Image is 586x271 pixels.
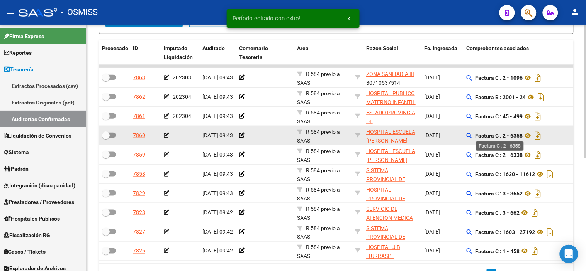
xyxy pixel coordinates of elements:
[4,32,44,40] span: Firma Express
[424,248,440,254] span: [DATE]
[366,90,416,123] span: HOSPITAL PUBLICO MATERNO INFANTIL SOCIEDAD DEL ESTADO
[297,109,340,125] span: R 584 previo a SAAS
[4,131,71,140] span: Liquidación de Convenios
[294,40,352,66] datatable-header-cell: Area
[366,187,416,210] span: HOSPITAL PROVINCIAL DE NIÑOS ZONA NORTE
[476,152,523,158] strong: Factura C : 2 - 6338
[571,7,580,17] mat-icon: person
[366,148,415,163] span: HOSPITAL ESCUELA [PERSON_NAME]
[366,89,418,105] div: - 30711560099
[4,181,75,190] span: Integración (discapacidad)
[4,148,29,157] span: Sistema
[476,210,520,216] strong: Factura C : 3 - 662
[133,93,145,101] div: 7862
[297,148,340,163] span: R 584 previo a SAAS
[199,40,236,66] datatable-header-cell: Auditado
[130,40,161,66] datatable-header-cell: ID
[133,45,138,51] span: ID
[366,71,414,77] span: ZONA SANITARIA III
[297,71,340,86] span: R 584 previo a SAAS
[533,187,543,200] i: Descargar documento
[476,75,523,81] strong: Factura C : 2 - 1096
[133,131,145,140] div: 7860
[4,165,29,173] span: Padrón
[530,245,540,258] i: Descargar documento
[4,247,46,256] span: Casos / Tickets
[421,40,464,66] datatable-header-cell: Fc. Ingresada
[297,244,340,259] span: R 584 previo a SAAS
[202,171,233,177] span: [DATE] 09:43
[366,244,400,259] span: HOSPITAL J B ITURRASPE
[536,91,546,103] i: Descargar documento
[133,189,145,198] div: 7829
[341,12,357,25] button: x
[133,150,145,159] div: 7859
[366,129,415,144] span: HOSPITAL ESCUELA [PERSON_NAME]
[366,109,418,142] span: ESTADO PROVINCIA DE [GEOGRAPHIC_DATA][PERSON_NAME]
[297,167,340,182] span: R 584 previo a SAAS
[202,113,233,119] span: [DATE] 09:43
[233,15,301,22] span: Período editado con exito!
[4,198,74,206] span: Prestadores / Proveedores
[424,171,440,177] span: [DATE]
[424,209,440,215] span: [DATE]
[424,190,440,196] span: [DATE]
[133,170,145,178] div: 7858
[239,45,268,60] span: Comentario Tesoreria
[530,207,540,219] i: Descargar documento
[545,168,555,180] i: Descargar documento
[476,171,535,177] strong: Factura C : 1630 - 11612
[533,130,543,142] i: Descargar documento
[366,128,418,144] div: - 30676921695
[348,15,350,22] span: x
[476,190,523,197] strong: Factura C : 3 - 3652
[366,206,415,247] span: SERVICIO DE ATENCION MEDICA DE LA COMUNIDAD DE [PERSON_NAME][DATE] PCIA STA FE
[366,70,418,86] div: - 30710537514
[366,243,418,259] div: - 30660716757
[424,132,440,138] span: [DATE]
[202,45,225,51] span: Auditado
[464,40,579,66] datatable-header-cell: Comprobantes asociados
[366,108,418,125] div: - 30673377544
[366,167,405,191] span: SISTEMA PROVINCIAL DE SALUD
[164,45,193,60] span: Imputado Liquidación
[297,45,309,51] span: Area
[4,214,60,223] span: Hospitales Públicos
[133,227,145,236] div: 7827
[133,208,145,217] div: 7828
[533,72,543,84] i: Descargar documento
[533,110,543,123] i: Descargar documento
[476,248,520,254] strong: Factura C : 1 - 458
[133,73,145,82] div: 7863
[297,225,340,240] span: R 584 previo a SAAS
[424,113,440,119] span: [DATE]
[533,149,543,161] i: Descargar documento
[236,40,294,66] datatable-header-cell: Comentario Tesoreria
[202,248,233,254] span: [DATE] 09:42
[202,209,233,215] span: [DATE] 09:42
[202,94,233,100] span: [DATE] 09:43
[297,129,340,144] span: R 584 previo a SAAS
[366,147,418,163] div: - 30676921695
[467,45,529,51] span: Comprobantes asociados
[560,245,578,263] div: Open Intercom Messenger
[424,74,440,81] span: [DATE]
[366,205,418,221] div: - 30681968373
[424,229,440,235] span: [DATE]
[202,229,233,235] span: [DATE] 09:42
[202,74,233,81] span: [DATE] 09:43
[202,190,233,196] span: [DATE] 09:43
[297,187,340,202] span: R 584 previo a SAAS
[545,226,555,238] i: Descargar documento
[202,151,233,158] span: [DATE] 09:43
[366,224,418,240] div: - 30691822849
[366,45,398,51] span: Razon Social
[202,132,233,138] span: [DATE] 09:43
[161,40,199,66] datatable-header-cell: Imputado Liquidación
[6,7,15,17] mat-icon: menu
[366,166,418,182] div: - 30691822849
[61,4,98,21] span: - OSMISS
[366,225,405,249] span: SISTEMA PROVINCIAL DE SALUD
[99,40,130,66] datatable-header-cell: Procesado
[476,113,523,120] strong: Factura C : 45 - 499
